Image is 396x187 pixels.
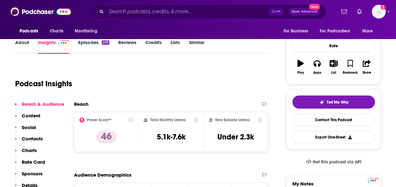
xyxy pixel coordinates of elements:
p: Rate Card [22,159,45,165]
svg: Add a profile image [381,5,386,10]
button: Reach & Audience [15,101,64,113]
a: Credits [145,39,162,54]
span: New [309,4,320,10]
button: Show profile menu [372,5,386,19]
button: Social [15,124,36,136]
a: Pro website [368,177,379,183]
button: open menu [70,25,105,37]
a: About [15,39,29,54]
h3: Under 2.3k [217,132,254,142]
span: Open Advanced [291,10,318,13]
span: For Podcasters [320,27,350,36]
button: open menu [358,25,381,37]
div: Play [297,71,304,75]
a: Episodes233 [78,39,109,54]
p: Charts [22,147,37,153]
a: Show notifications dropdown [354,6,364,17]
button: Content [15,113,40,124]
div: Rate [292,39,375,52]
div: List [331,71,336,75]
p: Content [22,113,40,119]
h2: Total Monthly Listens [150,118,186,122]
button: open menu [15,25,46,37]
h2: New Episode Listens [215,118,250,122]
p: Reach & Audience [22,101,64,107]
p: 46 [96,131,117,143]
div: Search podcasts, credits, & more... [89,4,326,19]
span: Monitoring [75,27,97,36]
a: Reviews [118,39,136,54]
a: InsightsPodchaser Pro [38,39,69,54]
img: tell me why sparkle [319,100,324,105]
a: Lists [170,39,180,54]
span: For Business [283,27,308,36]
span: Get this podcast via API [313,159,361,165]
h2: Power Score™ [87,118,112,122]
h1: Podcast Insights [15,79,72,88]
span: Podcasts [20,27,38,36]
span: Logged in as headlandconsultancy [372,5,386,19]
button: Rate Card [15,159,45,171]
button: Play [292,56,309,78]
div: Share [362,71,371,75]
button: Share [359,56,375,78]
a: Charts [46,25,67,37]
button: Apps [309,56,325,78]
img: User Profile [372,5,386,19]
div: Bookmark [343,71,358,75]
p: Social [22,124,36,130]
h3: 5.1k-7.6k [157,132,185,142]
button: open menu [279,25,316,37]
img: Podchaser Pro [368,178,379,183]
input: Search podcasts, credits, & more... [106,7,269,17]
button: open menu [316,25,359,37]
a: Similar [189,39,204,54]
a: Get this podcast via API [301,154,366,170]
button: Contacts [15,136,43,147]
img: Podchaser - Follow, Share and Rate Podcasts [10,6,71,18]
h2: Reach [74,101,89,107]
span: Charts [50,27,63,36]
button: Sponsors [15,171,43,182]
button: Export One-Sheet [292,131,375,143]
span: Ctrl K [269,8,284,16]
button: Bookmark [342,56,358,78]
span: Tell Me Why [327,100,348,105]
h2: Audience Demographics [74,172,131,178]
button: Charts [15,147,37,159]
a: Show notifications dropdown [339,6,349,17]
button: tell me why sparkleTell Me Why [292,95,375,109]
div: 233 [102,40,109,45]
a: Contact This Podcast [292,114,375,126]
button: List [325,56,342,78]
p: Sponsors [22,171,43,177]
span: More [362,27,373,36]
img: Podchaser Pro [58,40,69,45]
button: Open AdvancedNew [289,8,320,15]
div: Apps [313,71,321,75]
p: Contacts [22,136,43,142]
